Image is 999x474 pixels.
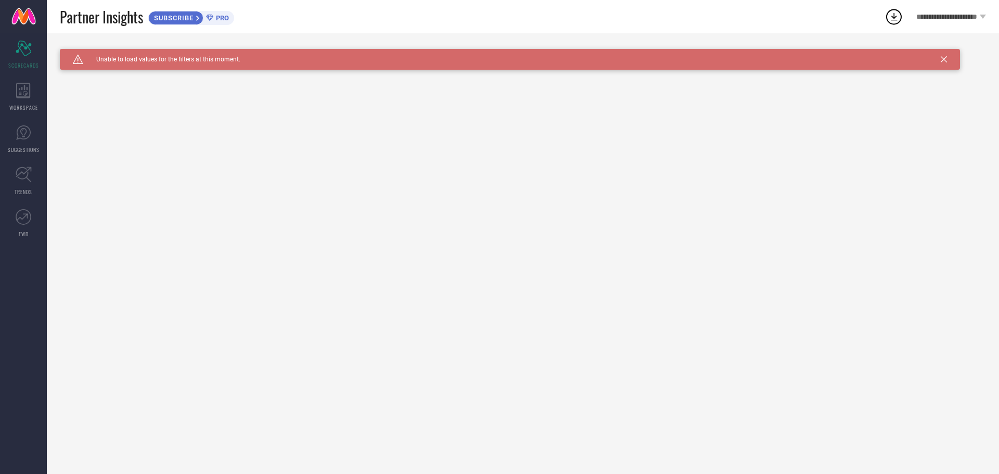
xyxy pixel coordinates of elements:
span: SCORECARDS [8,61,39,69]
span: WORKSPACE [9,104,38,111]
span: TRENDS [15,188,32,196]
span: FWD [19,230,29,238]
span: SUGGESTIONS [8,146,40,153]
span: Partner Insights [60,6,143,28]
span: SUBSCRIBE [149,14,196,22]
a: SUBSCRIBEPRO [148,8,234,25]
div: Open download list [885,7,903,26]
div: Unable to load filters at this moment. Please try later. [60,49,986,57]
span: PRO [213,14,229,22]
span: Unable to load values for the filters at this moment. [83,56,240,63]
